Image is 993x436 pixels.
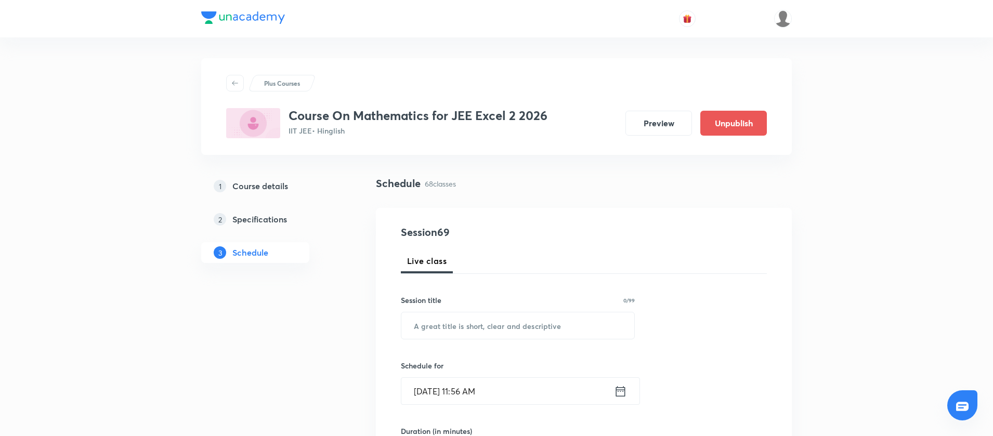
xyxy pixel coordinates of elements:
[401,295,441,306] h6: Session title
[214,246,226,259] p: 3
[201,209,343,230] a: 2Specifications
[226,108,280,138] img: 22E083BF-C8D1-4EA8-B667-D8765A2F68D5_plus.png
[376,176,421,191] h4: Schedule
[232,246,268,259] h5: Schedule
[289,125,547,136] p: IIT JEE • Hinglish
[623,298,635,303] p: 0/99
[625,111,692,136] button: Preview
[214,213,226,226] p: 2
[683,14,692,23] img: avatar
[289,108,547,123] h3: Course On Mathematics for JEE Excel 2 2026
[201,11,285,27] a: Company Logo
[774,10,792,28] img: Huzaiff
[201,176,343,196] a: 1Course details
[679,10,696,27] button: avatar
[214,180,226,192] p: 1
[264,78,300,88] p: Plus Courses
[201,11,285,24] img: Company Logo
[401,312,634,339] input: A great title is short, clear and descriptive
[425,178,456,189] p: 68 classes
[232,213,287,226] h5: Specifications
[401,224,591,240] h4: Session 69
[700,111,767,136] button: Unpublish
[401,360,635,371] h6: Schedule for
[407,255,447,267] span: Live class
[232,180,288,192] h5: Course details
